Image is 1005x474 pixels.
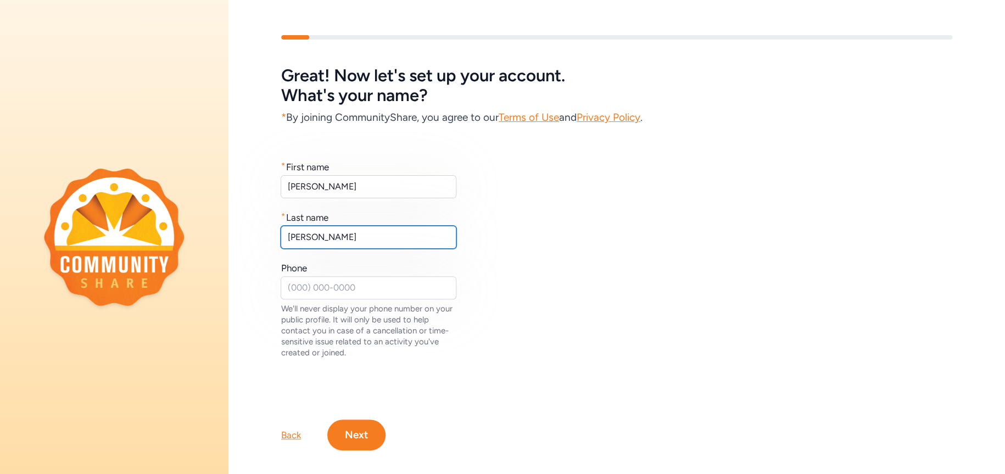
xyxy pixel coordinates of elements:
[281,276,456,299] input: (000) 000-0000
[577,111,640,124] a: Privacy Policy
[281,86,952,105] div: What's your name?
[281,66,952,86] div: Great! Now let's set up your account.
[286,160,329,174] div: First name
[327,420,386,450] button: Next
[44,168,185,305] img: logo
[281,303,457,358] div: We'll never display your phone number on your public profile. It will only be used to help contac...
[281,110,952,125] div: By joining CommunityShare, you agree to our and .
[281,428,301,442] div: Back
[281,261,307,275] div: Phone
[286,211,328,224] div: Last name
[499,111,559,124] a: Terms of Use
